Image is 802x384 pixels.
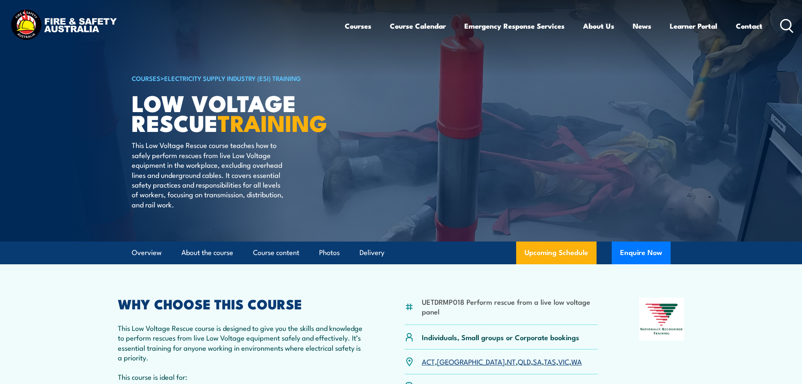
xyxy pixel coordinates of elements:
a: SA [533,356,542,366]
a: Courses [345,15,371,37]
a: Electricity Supply Industry (ESI) Training [164,73,301,83]
a: About the course [181,242,233,264]
a: TAS [544,356,556,366]
a: Emergency Response Services [464,15,565,37]
a: ACT [422,356,435,366]
p: This course is ideal for: [118,372,364,381]
a: Contact [736,15,762,37]
a: Photos [319,242,340,264]
li: UETDRMP018 Perform rescue from a live low voltage panel [422,297,598,317]
a: About Us [583,15,614,37]
button: Enquire Now [612,242,671,264]
a: Course content [253,242,299,264]
a: COURSES [132,73,160,83]
a: VIC [558,356,569,366]
h2: WHY CHOOSE THIS COURSE [118,298,364,309]
a: Upcoming Schedule [516,242,597,264]
a: [GEOGRAPHIC_DATA] [437,356,505,366]
a: NT [507,356,516,366]
img: Nationally Recognised Training logo. [639,298,685,341]
strong: TRAINING [218,105,327,140]
p: This Low Voltage Rescue course teaches how to safely perform rescues from live Low Voltage equipm... [132,140,285,209]
a: News [633,15,651,37]
a: Learner Portal [670,15,717,37]
p: This Low Voltage Rescue course is designed to give you the skills and knowledge to perform rescue... [118,323,364,363]
h1: Low Voltage Rescue [132,93,340,132]
a: WA [571,356,582,366]
a: Overview [132,242,162,264]
a: QLD [518,356,531,366]
p: Individuals, Small groups or Corporate bookings [422,332,579,342]
h6: > [132,73,340,83]
a: Delivery [360,242,384,264]
p: , , , , , , , [422,357,582,366]
a: Course Calendar [390,15,446,37]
